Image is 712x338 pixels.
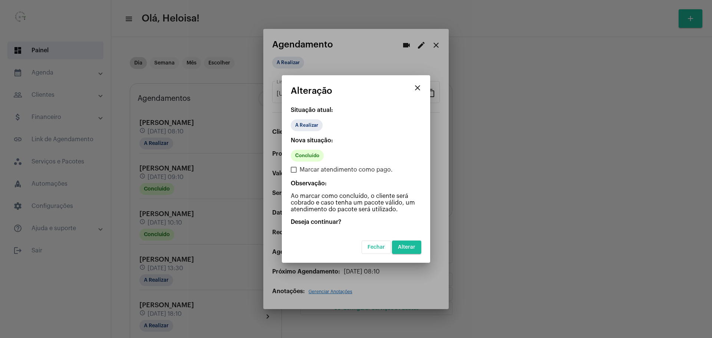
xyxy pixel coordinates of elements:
[291,180,421,187] p: Observação:
[362,241,391,254] button: Fechar
[291,193,421,213] p: Ao marcar como concluído, o cliente será cobrado e caso tenha um pacote válido, um atendimento do...
[392,241,421,254] button: Alterar
[291,219,421,225] p: Deseja continuar?
[398,245,415,250] span: Alterar
[291,137,421,144] p: Nova situação:
[291,107,421,113] p: Situação atual:
[367,245,385,250] span: Fechar
[291,150,324,162] mat-chip: Concluído
[413,83,422,92] mat-icon: close
[300,165,393,174] span: Marcar atendimento como pago.
[291,119,323,131] mat-chip: A Realizar
[291,86,332,96] span: Alteração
